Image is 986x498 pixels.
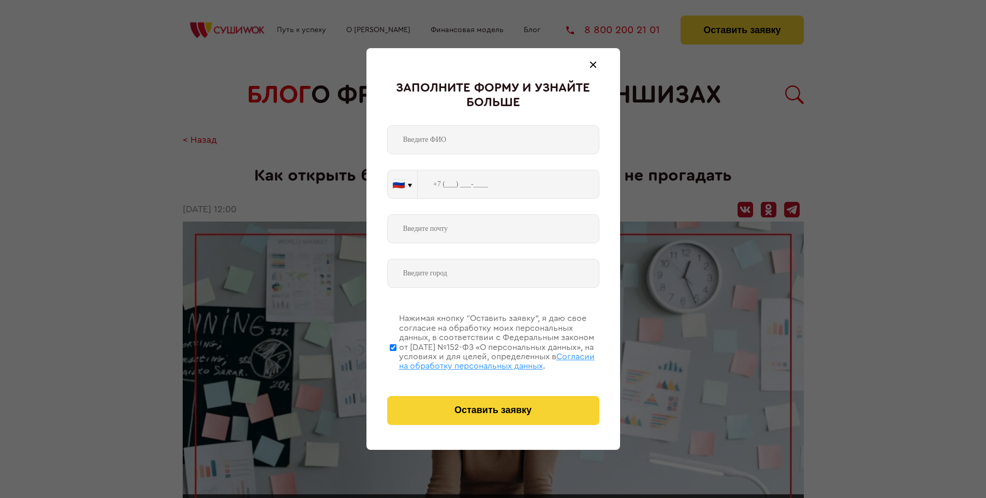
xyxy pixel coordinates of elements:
input: Введите ФИО [387,125,599,154]
input: Введите город [387,259,599,288]
div: Заполните форму и узнайте больше [387,81,599,110]
div: Нажимая кнопку “Оставить заявку”, я даю свое согласие на обработку моих персональных данных, в со... [399,314,599,371]
span: Согласии на обработку персональных данных [399,353,595,370]
button: Оставить заявку [387,396,599,425]
input: +7 (___) ___-____ [418,170,599,199]
input: Введите почту [387,214,599,243]
button: 🇷🇺 [388,170,417,198]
